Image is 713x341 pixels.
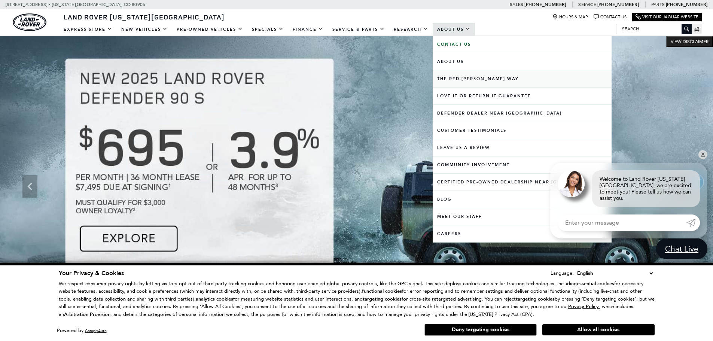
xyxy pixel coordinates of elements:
[433,105,612,122] a: Defender Dealer near [GEOGRAPHIC_DATA]
[552,14,588,20] a: Hours & Map
[594,14,627,20] a: Contact Us
[666,36,713,47] button: VIEW DISCLAIMER
[433,208,612,225] a: Meet Our Staff
[172,23,247,36] a: Pre-Owned Vehicles
[651,2,665,7] span: Parts
[59,269,124,277] span: Your Privacy & Cookies
[59,280,655,319] p: We respect consumer privacy rights by letting visitors opt out of third-party tracking cookies an...
[437,42,471,47] b: Contact Us
[13,13,46,31] img: Land Rover
[13,13,46,31] a: land-rover
[117,23,172,36] a: New Vehicles
[288,23,328,36] a: Finance
[59,23,475,36] nav: Main Navigation
[433,70,612,87] a: The Red [PERSON_NAME] Way
[616,24,691,33] input: Search
[57,328,107,333] div: Powered by
[196,296,233,302] strong: analytics cookies
[597,1,639,7] a: [PHONE_NUMBER]
[656,238,707,259] a: Chat Live
[59,12,229,21] a: Land Rover [US_STATE][GEOGRAPHIC_DATA]
[592,170,700,207] div: Welcome to Land Rover [US_STATE][GEOGRAPHIC_DATA], we are excited to meet you! Please tell us how...
[661,244,702,254] span: Chat Live
[64,12,225,21] span: Land Rover [US_STATE][GEOGRAPHIC_DATA]
[524,1,566,7] a: [PHONE_NUMBER]
[433,53,612,70] a: About Us
[6,2,145,7] a: [STREET_ADDRESS] • [US_STATE][GEOGRAPHIC_DATA], CO 80905
[433,122,612,139] a: Customer Testimonials
[433,23,475,36] a: About Us
[389,23,433,36] a: Research
[510,2,523,7] span: Sales
[85,328,107,333] a: ComplyAuto
[59,23,117,36] a: EXPRESS STORE
[516,296,555,302] strong: targeting cookies
[578,2,596,7] span: Service
[64,311,110,318] strong: Arbitration Provision
[542,324,655,335] button: Allow all cookies
[577,280,614,287] strong: essential cookies
[433,191,612,208] a: Blog
[424,324,537,336] button: Deny targeting cookies
[22,175,37,198] div: Previous
[551,271,574,275] div: Language:
[433,88,612,104] a: Love It or Return It Guarantee
[433,174,612,191] a: Certified Pre-Owned Dealership near [GEOGRAPHIC_DATA]
[575,269,655,277] select: Language Select
[558,170,585,197] img: Agent profile photo
[328,23,389,36] a: Service & Parts
[568,303,599,310] u: Privacy Policy
[362,288,402,295] strong: functional cookies
[686,214,700,231] a: Submit
[433,139,612,156] a: Leave Us A Review
[636,14,698,20] a: Visit Our Jaguar Website
[666,1,707,7] a: [PHONE_NUMBER]
[247,23,288,36] a: Specials
[558,214,686,231] input: Enter your message
[433,225,612,242] a: Careers
[433,156,612,173] a: Community Involvement
[671,39,709,45] span: VIEW DISCLAIMER
[363,296,402,302] strong: targeting cookies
